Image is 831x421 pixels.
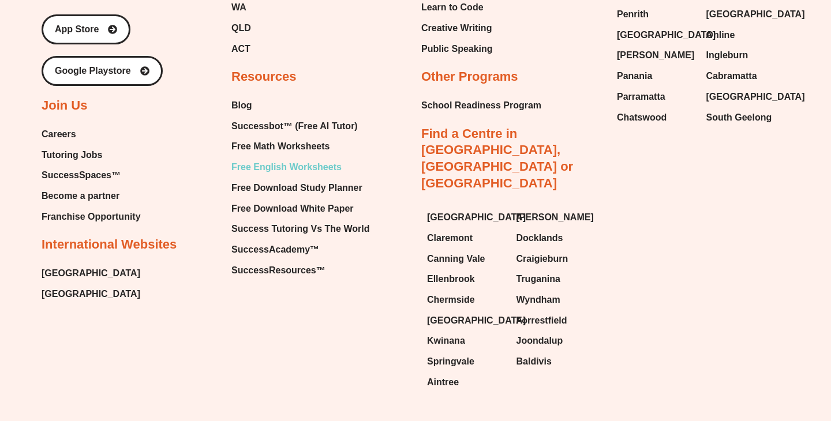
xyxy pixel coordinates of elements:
[55,25,99,34] span: App Store
[706,47,748,64] span: Ingleburn
[516,270,560,288] span: Truganina
[427,209,505,226] a: [GEOGRAPHIC_DATA]
[427,291,475,309] span: Chermside
[421,20,493,37] a: Creative Writing
[231,262,325,279] span: SuccessResources™
[231,40,250,58] span: ACT
[231,159,342,176] span: Free English Worksheets
[231,241,319,258] span: SuccessAcademy™
[42,167,121,184] span: SuccessSpaces™
[42,56,163,86] a: Google Playstore
[516,312,594,329] a: Forrestfield
[427,270,505,288] a: Ellenbrook
[421,40,493,58] a: Public Speaking
[231,138,330,155] span: Free Math Worksheets
[231,20,330,37] a: QLD
[617,109,695,126] a: Chatswood
[421,126,573,190] a: Find a Centre in [GEOGRAPHIC_DATA], [GEOGRAPHIC_DATA] or [GEOGRAPHIC_DATA]
[42,285,140,303] a: [GEOGRAPHIC_DATA]
[706,27,735,44] span: Online
[516,230,563,247] span: Docklands
[421,97,541,114] a: School Readiness Program
[427,209,526,226] span: [GEOGRAPHIC_DATA]
[231,262,369,279] a: SuccessResources™
[231,97,369,114] a: Blog
[427,374,459,391] span: Aintree
[706,6,805,23] span: [GEOGRAPHIC_DATA]
[706,27,784,44] a: Online
[427,250,505,268] a: Canning Vale
[42,265,140,282] span: [GEOGRAPHIC_DATA]
[231,40,330,58] a: ACT
[706,109,772,126] span: South Geelong
[231,200,369,217] a: Free Download White Paper
[516,270,594,288] a: Truganina
[42,236,177,253] h2: International Websites
[427,332,465,349] span: Kwinana
[617,27,695,44] a: [GEOGRAPHIC_DATA]
[617,67,652,85] span: Panania
[706,88,784,106] a: [GEOGRAPHIC_DATA]
[42,167,141,184] a: SuccessSpaces™
[706,109,784,126] a: South Geelong
[231,69,297,85] h2: Resources
[427,270,475,288] span: Ellenbrook
[42,208,141,225] a: Franchise Opportunity
[231,138,369,155] a: Free Math Worksheets
[42,126,141,143] a: Careers
[617,88,695,106] a: Parramatta
[516,332,563,349] span: Joondalup
[427,332,505,349] a: Kwinana
[516,332,594,349] a: Joondalup
[231,179,362,197] span: Free Download Study Planner
[516,353,594,370] a: Baldivis
[617,67,695,85] a: Panania
[231,220,369,238] a: Success Tutoring Vs The World
[421,20,492,37] span: Creative Writing
[617,47,694,64] span: [PERSON_NAME]
[55,66,131,76] span: Google Playstore
[516,291,560,309] span: Wyndham
[427,250,485,268] span: Canning Vale
[427,353,474,370] span: Springvale
[427,291,505,309] a: Chermside
[231,200,354,217] span: Free Download White Paper
[706,67,784,85] a: Cabramatta
[42,146,141,164] a: Tutoring Jobs
[42,187,119,205] span: Become a partner
[42,126,76,143] span: Careers
[516,250,568,268] span: Craigieburn
[427,312,526,329] span: [GEOGRAPHIC_DATA]
[231,20,251,37] span: QLD
[231,97,252,114] span: Blog
[427,312,505,329] a: [GEOGRAPHIC_DATA]
[706,67,757,85] span: Cabramatta
[773,366,831,421] iframe: Chat Widget
[516,312,567,329] span: Forrestfield
[617,27,716,44] span: [GEOGRAPHIC_DATA]
[516,353,552,370] span: Baldivis
[706,47,784,64] a: Ingleburn
[42,146,102,164] span: Tutoring Jobs
[231,118,369,135] a: Successbot™ (Free AI Tutor)
[231,118,358,135] span: Successbot™ (Free AI Tutor)
[421,69,518,85] h2: Other Programs
[516,209,594,226] a: [PERSON_NAME]
[231,179,369,197] a: Free Download Study Planner
[231,241,369,258] a: SuccessAcademy™
[231,159,369,176] a: Free English Worksheets
[617,6,649,23] span: Penrith
[706,88,805,106] span: [GEOGRAPHIC_DATA]
[706,6,784,23] a: [GEOGRAPHIC_DATA]
[42,187,141,205] a: Become a partner
[427,230,473,247] span: Claremont
[427,374,505,391] a: Aintree
[516,230,594,247] a: Docklands
[516,250,594,268] a: Craigieburn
